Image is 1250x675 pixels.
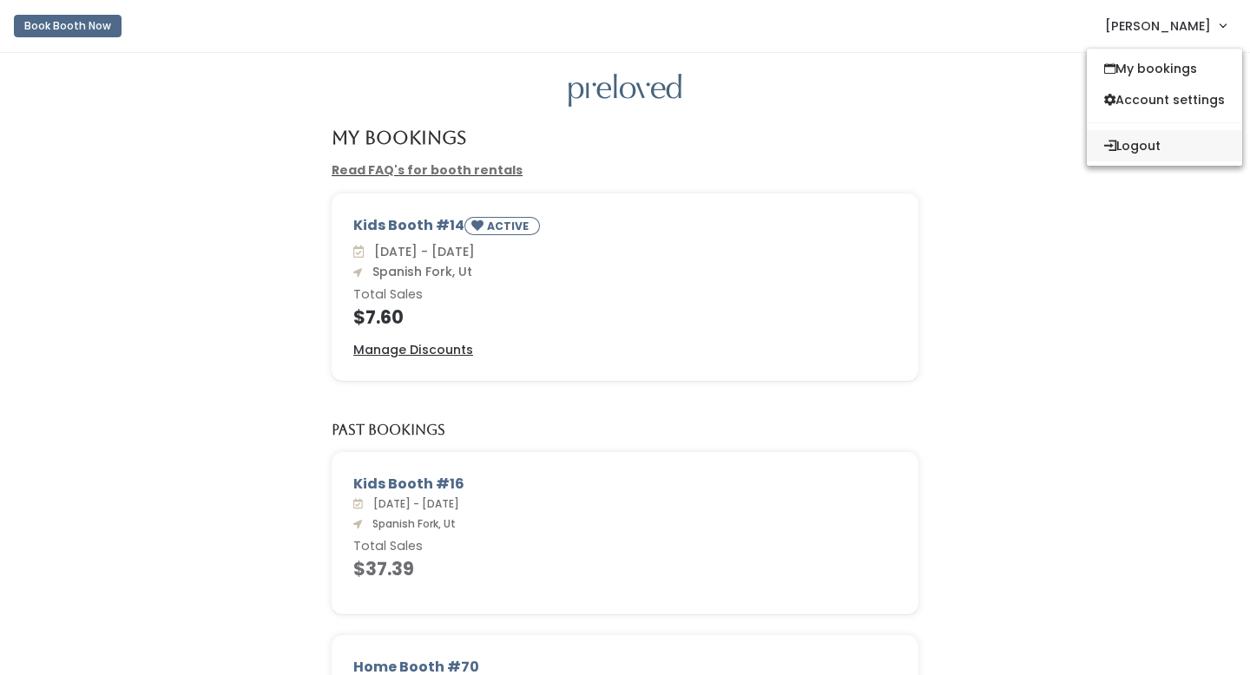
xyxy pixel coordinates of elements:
[1087,84,1242,115] a: Account settings
[1105,16,1211,36] span: [PERSON_NAME]
[366,496,459,511] span: [DATE] - [DATE]
[332,423,445,438] h5: Past Bookings
[353,341,473,359] a: Manage Discounts
[1087,53,1242,84] a: My bookings
[353,559,897,579] h4: $37.39
[569,74,681,108] img: preloved logo
[1087,130,1242,161] button: Logout
[14,7,122,45] a: Book Booth Now
[353,474,897,495] div: Kids Booth #16
[353,288,897,302] h6: Total Sales
[353,307,897,327] h4: $7.60
[1088,7,1243,44] a: [PERSON_NAME]
[365,263,472,280] span: Spanish Fork, Ut
[332,161,523,179] a: Read FAQ's for booth rentals
[365,516,456,531] span: Spanish Fork, Ut
[487,219,532,233] small: ACTIVE
[353,540,897,554] h6: Total Sales
[367,243,475,260] span: [DATE] - [DATE]
[332,128,466,147] h4: My Bookings
[14,15,122,37] button: Book Booth Now
[353,215,897,242] div: Kids Booth #14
